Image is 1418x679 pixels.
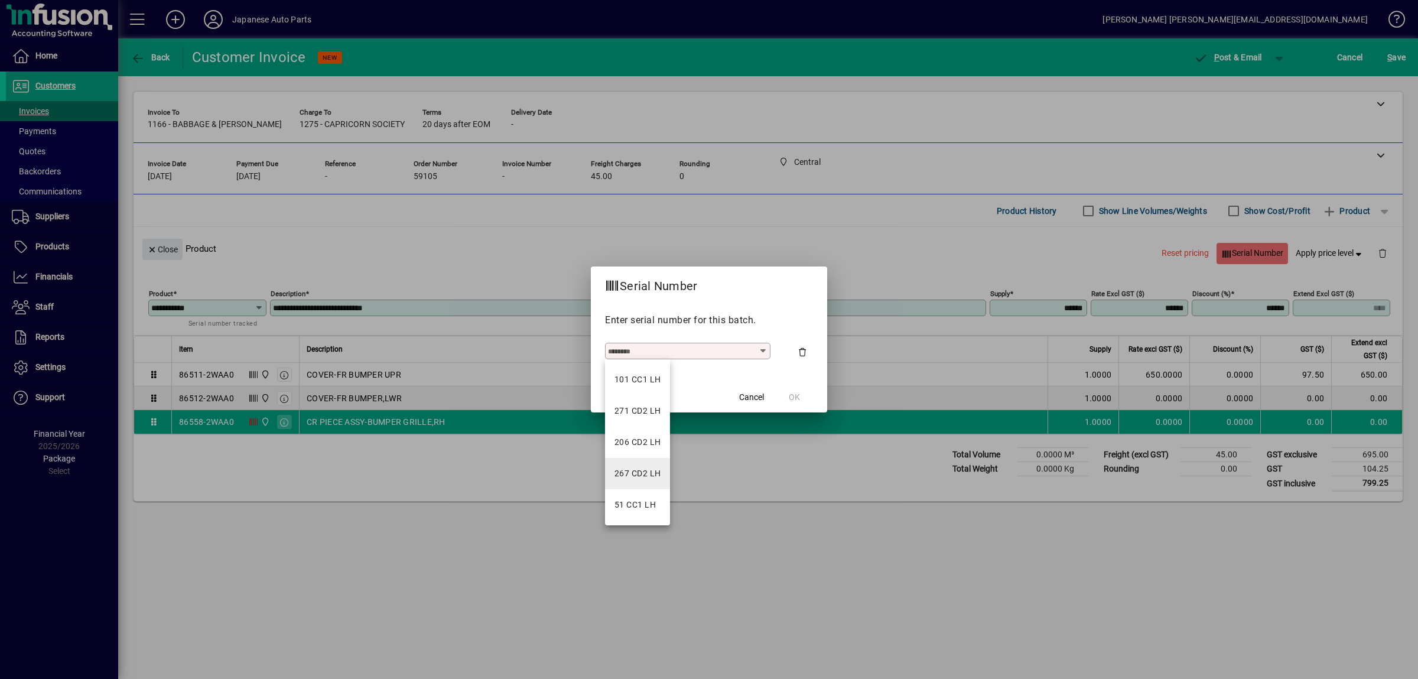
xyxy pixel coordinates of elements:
div: 51 CC1 LH [614,499,656,511]
mat-error: Required [608,359,761,372]
mat-option: 51 CC1 LH [605,489,670,521]
mat-option: 271 CD2 LH [605,395,670,427]
mat-option: 101 CC1 LH [605,364,670,395]
div: 267 CD2 LH [614,467,661,480]
mat-option: 267 CD2 LH [605,458,670,489]
button: Cancel [733,386,770,408]
div: 206 CD2 LH [614,436,661,449]
p: Enter serial number for this batch. [605,313,813,327]
div: 271 CD2 LH [614,405,661,417]
h2: Serial Number [591,267,711,301]
mat-option: 206 CD2 LH [605,427,670,458]
div: 101 CC1 LH [614,373,661,386]
span: Cancel [739,391,764,404]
